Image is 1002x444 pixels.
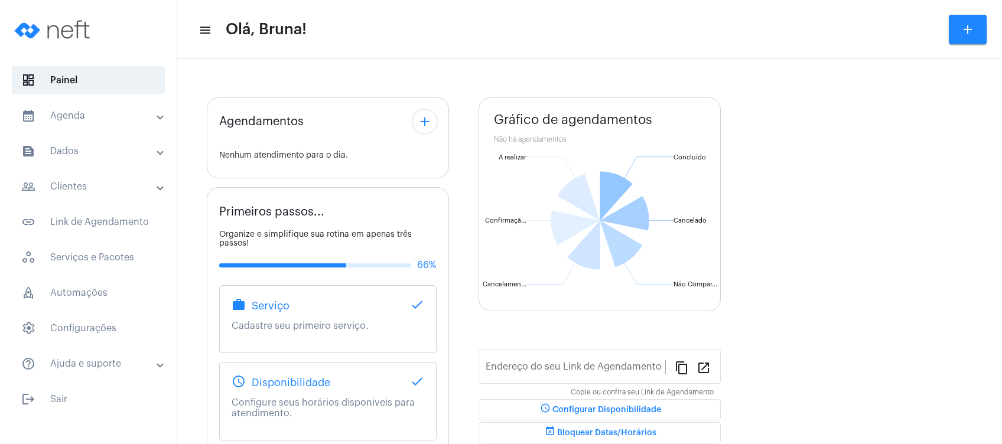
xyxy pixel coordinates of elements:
mat-icon: sidenav icon [21,144,35,158]
span: Bloquear Datas/Horários [543,429,656,437]
span: 66% [417,260,437,270]
text: Concluído [674,154,706,161]
mat-expansion-panel-header: sidenav iconAgenda [7,102,177,130]
text: Cancelamen... [483,281,526,288]
text: Não Compar... [674,281,717,288]
mat-panel-title: Agenda [21,109,158,123]
span: Primeiros passos... [219,205,324,218]
mat-icon: open_in_new [697,360,711,374]
span: Disponibilidade [252,377,330,389]
input: Link [486,364,665,374]
mat-expansion-panel-header: sidenav iconAjuda e suporte [7,350,177,378]
span: sidenav icon [21,73,35,87]
span: Automações [12,279,165,307]
mat-expansion-panel-header: sidenav iconClientes [7,172,177,201]
span: Gráfico de agendamentos [494,113,652,127]
text: A realizar [499,154,526,161]
button: Configurar Disponibilidade [479,399,721,420]
mat-icon: sidenav icon [21,357,35,371]
mat-icon: schedule [232,374,246,389]
mat-expansion-panel-header: sidenav iconDados [7,137,177,165]
div: Nenhum atendimento para o dia. [219,151,437,160]
mat-icon: sidenav icon [21,109,35,123]
mat-panel-title: Clientes [21,179,158,194]
mat-icon: sidenav icon [199,23,210,37]
span: Link de Agendamento [12,208,165,236]
mat-icon: content_copy [675,360,689,374]
mat-panel-title: Ajuda e suporte [21,357,158,371]
mat-icon: work [232,298,246,312]
p: Configure seus horários disponiveis para atendimento. [232,397,424,419]
span: Configurar Disponibilidade [538,406,661,414]
span: Configurações [12,314,165,342]
mat-icon: sidenav icon [21,179,35,194]
text: Confirmaçã... [485,217,526,224]
text: Cancelado [674,217,707,224]
mat-icon: done [410,298,424,312]
mat-icon: sidenav icon [21,392,35,406]
p: Cadastre seu primeiro serviço. [232,321,424,331]
span: Painel [12,66,165,94]
span: sidenav icon [21,286,35,300]
mat-panel-title: Dados [21,144,158,158]
span: sidenav icon [21,250,35,265]
span: Serviços e Pacotes [12,243,165,272]
mat-icon: add [418,115,432,129]
mat-icon: done [410,374,424,389]
span: Olá, Bruna! [226,20,307,39]
span: Serviço [252,300,289,312]
span: Agendamentos [219,115,304,128]
mat-icon: add [961,22,975,37]
span: Organize e simplifique sua rotina em apenas três passos! [219,230,412,247]
img: logo-neft-novo-2.png [9,6,98,53]
mat-icon: sidenav icon [21,215,35,229]
span: sidenav icon [21,321,35,335]
span: Sair [12,385,165,413]
mat-hint: Copie ou confira seu Link de Agendamento [571,389,714,397]
mat-icon: schedule [538,403,552,417]
mat-icon: event_busy [543,426,557,440]
button: Bloquear Datas/Horários [479,422,721,443]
